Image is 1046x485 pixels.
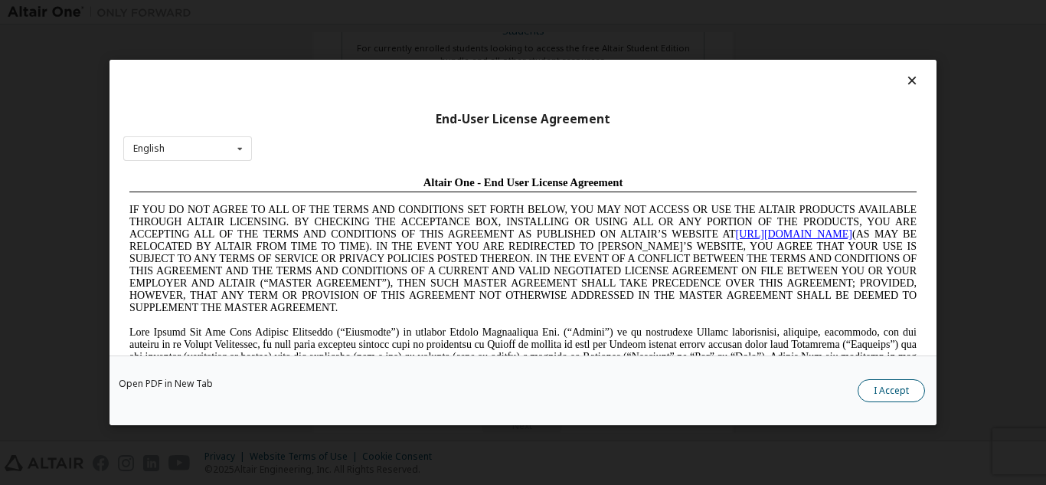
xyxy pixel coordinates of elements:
span: IF YOU DO NOT AGREE TO ALL OF THE TERMS AND CONDITIONS SET FORTH BELOW, YOU MAY NOT ACCESS OR USE... [6,34,793,143]
button: I Accept [858,379,925,402]
div: End-User License Agreement [123,112,923,127]
a: [URL][DOMAIN_NAME] [613,58,729,70]
span: Altair One - End User License Agreement [300,6,500,18]
span: Lore Ipsumd Sit Ame Cons Adipisc Elitseddo (“Eiusmodte”) in utlabor Etdolo Magnaaliqua Eni. (“Adm... [6,156,793,266]
div: English [133,144,165,153]
a: Open PDF in New Tab [119,379,213,388]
